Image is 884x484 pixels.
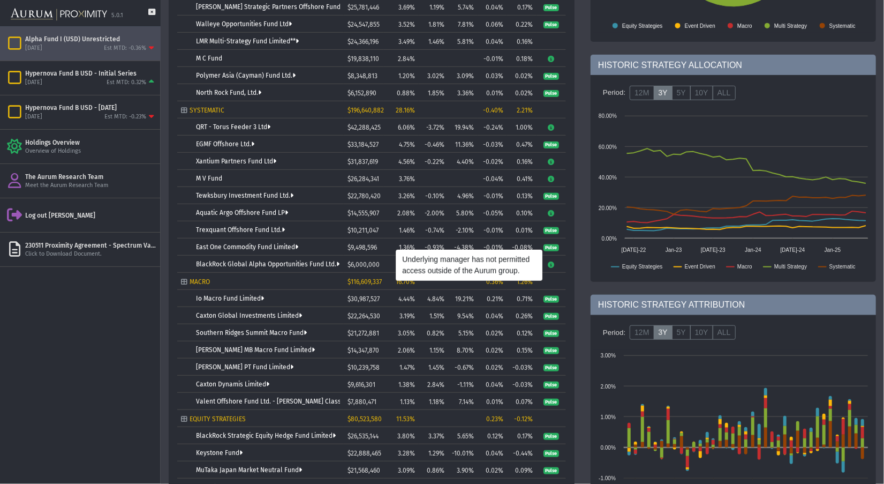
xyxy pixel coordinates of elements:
[622,247,646,252] text: [DATE]-22
[478,427,507,444] td: 0.12%
[398,330,415,337] span: 3.05%
[399,244,415,251] span: 1.36%
[543,346,559,354] a: Pulse
[196,38,299,45] a: LMR Multi-Strategy Fund Limited**
[398,72,415,80] span: 1.20%
[196,329,307,337] a: Southern Ridges Summit Macro Fund
[419,33,448,50] td: 1.46%
[448,239,478,256] td: -4.38%
[398,450,415,457] span: 3.28%
[478,376,507,393] td: 0.04%
[511,107,533,114] div: 2.21%
[398,55,415,63] span: 2.84%
[507,16,537,33] td: 0.22%
[419,324,448,341] td: 0.82%
[196,346,315,354] a: [PERSON_NAME] MB Macro Fund Limited
[448,393,478,410] td: 7.14%
[654,325,673,340] label: 3Y
[543,192,559,199] a: Pulse
[478,16,507,33] td: 0.06%
[196,209,288,217] a: Aquatic Argo Offshore Fund LP
[448,444,478,461] td: -10.01%
[196,363,293,371] a: [PERSON_NAME] PT Fund Limited
[507,307,537,324] td: 0.26%
[196,72,296,79] a: Polymer Asia (Cayman) Fund Ltd.
[507,187,537,204] td: 0.13%
[478,359,507,376] td: 0.02%
[672,86,691,101] label: 5Y
[25,79,42,87] div: [DATE]
[507,204,537,221] td: 0.10%
[685,23,715,29] text: Event Driven
[601,383,616,389] text: 2.00%
[347,55,379,63] span: $19,838,110
[543,450,559,458] span: Pulse
[701,247,726,252] text: [DATE]-23
[419,118,448,136] td: -3.72%
[543,364,559,372] span: Pulse
[396,107,415,114] span: 28.16%
[654,86,673,101] label: 3Y
[25,44,42,53] div: [DATE]
[448,84,478,101] td: 3.36%
[400,398,415,406] span: 1.13%
[630,325,654,340] label: 12M
[543,20,559,28] a: Pulse
[478,290,507,307] td: 0.21%
[419,444,448,461] td: 1.29%
[448,153,478,170] td: 4.40%
[347,381,375,389] span: $9,616,301
[543,21,559,29] span: Pulse
[507,359,537,376] td: -0.03%
[481,107,503,114] div: -0.40%
[478,221,507,239] td: -0.01%
[507,50,537,67] td: 0.18%
[774,23,807,29] text: Multi Strategy
[104,113,146,121] div: Est MTD: -0.23%
[543,226,559,234] a: Pulse
[543,363,559,371] a: Pulse
[599,475,616,481] text: -1.00%
[543,312,559,319] a: Pulse
[543,193,559,200] span: Pulse
[419,427,448,444] td: 3.37%
[599,323,630,341] div: Period:
[543,90,559,98] span: Pulse
[448,204,478,221] td: 5.80%
[196,398,375,405] a: Valent Offshore Fund Ltd. - [PERSON_NAME] Class 2x Shares
[347,450,381,457] span: $22,888,465
[666,247,682,252] text: Jan-23
[478,324,507,341] td: 0.02%
[690,325,713,340] label: 10Y
[196,20,292,28] a: Walleye Opportunities Fund Ltd
[347,227,379,234] span: $10,211,047
[507,239,537,256] td: -0.08%
[507,376,537,393] td: -0.03%
[478,170,507,187] td: -0.04%
[196,312,302,319] a: Caxton Global Investments Limited
[25,147,156,155] div: Overview of Holdings
[196,432,336,440] a: BlackRock Strategic Equity Hedge Fund Limited
[419,290,448,307] td: 4.84%
[478,307,507,324] td: 0.04%
[448,16,478,33] td: 7.81%
[419,153,448,170] td: -0.22%
[507,290,537,307] td: 0.71%
[448,307,478,324] td: 9.54%
[543,433,559,441] span: Pulse
[543,140,559,148] a: Pulse
[398,158,415,166] span: 4.56%
[448,427,478,444] td: 5.65%
[448,461,478,479] td: 3.90%
[591,294,876,315] div: HISTORIC STRATEGY ATTRIBUTION
[196,140,254,148] a: EGMF Offshore Ltd.
[543,449,559,457] a: Pulse
[781,247,805,252] text: [DATE]-24
[543,466,559,474] a: Pulse
[543,347,559,355] span: Pulse
[347,175,379,183] span: $26,284,341
[196,89,261,96] a: North Rock Fund, Ltd.
[25,211,156,220] div: Log out [PERSON_NAME]
[478,187,507,204] td: -0.01%
[448,136,478,153] td: 11.36%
